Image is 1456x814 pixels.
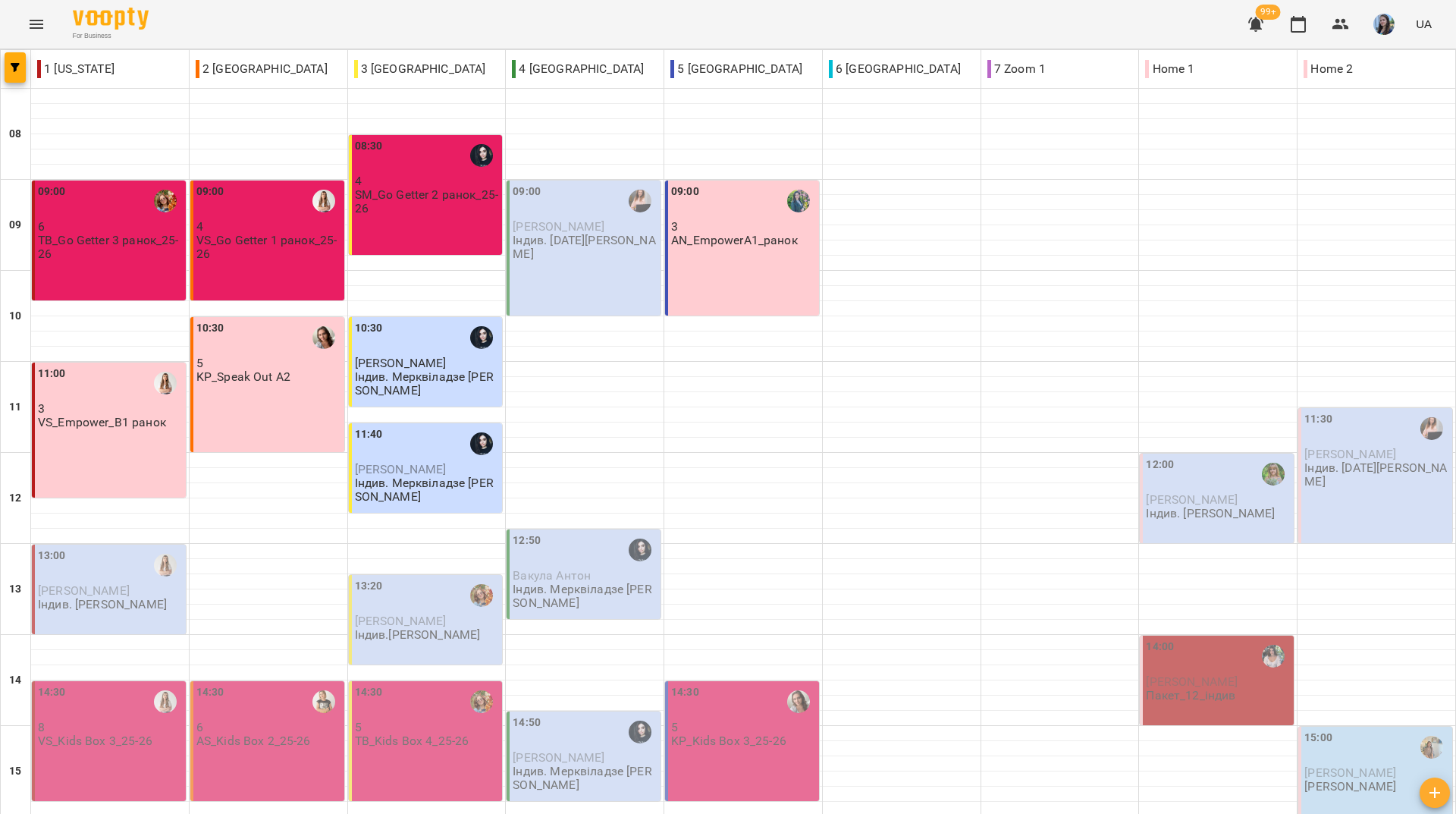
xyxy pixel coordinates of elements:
img: Коляда Юлія Алішерівна [1420,417,1443,440]
img: Михно Віта Олександрівна [312,190,335,212]
label: 12:00 [1146,457,1174,473]
span: [PERSON_NAME] [355,356,447,370]
p: Індив. [PERSON_NAME] [38,598,167,611]
p: Пакет_12_індив [1146,689,1235,702]
p: 3 [GEOGRAPHIC_DATA] [354,60,486,78]
p: Home 1 [1145,60,1194,78]
img: Пасєка Катерина Василівна [787,690,810,713]
label: 08:30 [355,138,383,155]
img: Божко Тетяна Олексіївна [470,690,493,713]
p: Індив. Мерквіладзе [PERSON_NAME] [513,583,657,609]
p: 5 [671,721,816,734]
div: Мерквіладзе Саломе Теймуразівна [470,432,493,455]
label: 15:00 [1304,730,1332,746]
label: 14:00 [1146,639,1174,655]
div: Божко Тетяна Олексіївна [154,190,177,212]
span: [PERSON_NAME] [1146,492,1238,507]
p: Home 2 [1304,60,1353,78]
p: 7 Zoom 1 [987,60,1046,78]
label: 14:30 [196,684,224,701]
p: KP_Speak Out A2 [196,370,290,383]
img: Мерквіладзе Саломе Теймуразівна [629,539,651,561]
label: 10:30 [355,320,383,337]
img: Божко Тетяна Олексіївна [470,584,493,607]
p: Індив. Мерквіладзе [PERSON_NAME] [513,765,657,791]
p: 3 [38,402,183,415]
p: 6 [GEOGRAPHIC_DATA] [829,60,961,78]
label: 14:30 [38,684,66,701]
img: Voopty Logo [73,8,149,30]
p: SM_Go Getter 2 ранок_25-26 [355,188,500,215]
label: 11:40 [355,426,383,443]
span: [PERSON_NAME] [38,583,130,598]
p: 5 [GEOGRAPHIC_DATA] [670,60,802,78]
p: AN_EmpowerA1_ранок [671,234,798,247]
p: 4 [196,220,341,233]
p: 6 [196,721,341,734]
p: TB_Kids Box 4_25-26 [355,734,469,747]
span: [PERSON_NAME] [355,462,447,476]
h6: 14 [9,672,21,689]
p: 1 [US_STATE] [37,60,115,78]
img: Шевчук Аліна Олегівна [1420,736,1443,759]
p: Індив. [DATE][PERSON_NAME] [513,234,657,260]
p: Індив. [DATE][PERSON_NAME] [1304,461,1449,488]
img: Мерквіладзе Саломе Теймуразівна [470,144,493,167]
p: 8 [38,721,183,734]
img: Михно Віта Олександрівна [154,690,177,713]
p: TB_Go Getter 3 ранок_25-26 [38,234,183,260]
h6: 15 [9,763,21,780]
img: Мерквіладзе Саломе Теймуразівна [470,326,493,349]
img: Пасєка Катерина Василівна [312,326,335,349]
p: 6 [38,220,183,233]
p: Індив. [PERSON_NAME] [1146,507,1275,520]
h6: 08 [9,126,21,143]
label: 13:00 [38,548,66,564]
img: Харченко Дар'я Вадимівна [1262,645,1285,668]
label: 12:50 [513,533,541,549]
label: 14:50 [513,715,541,731]
img: Михно Віта Олександрівна [154,372,177,394]
img: Шиленко Альона Федорівна [312,690,335,713]
p: Індив. Мерквіладзе [PERSON_NAME] [355,370,500,397]
button: UA [1410,10,1438,38]
p: 4 [GEOGRAPHIC_DATA] [512,60,644,78]
p: 5 [355,721,500,734]
img: Коляда Юлія Алішерівна [629,190,651,212]
h6: 11 [9,399,21,416]
img: Михно Віта Олександрівна [154,554,177,577]
img: Дворова Ксенія Василівна [1262,463,1285,486]
label: 11:00 [38,366,66,382]
h6: 10 [9,308,21,325]
span: Вакула Антон [513,568,591,583]
span: For Business [73,31,149,41]
label: 14:30 [671,684,699,701]
span: [PERSON_NAME] [355,614,447,628]
p: VS_Empower_B1 ранок [38,416,166,429]
label: 10:30 [196,320,224,337]
p: [PERSON_NAME] [1304,780,1396,793]
p: KP_Kids Box 3_25-26 [671,734,786,747]
h6: 12 [9,490,21,507]
label: 09:00 [196,184,224,200]
p: AS_Kids Box 2_25-26 [196,734,311,747]
span: [PERSON_NAME] [1304,765,1396,780]
h6: 13 [9,581,21,598]
img: Мерквіладзе Саломе Теймуразівна [629,721,651,743]
label: 11:30 [1304,411,1332,428]
span: [PERSON_NAME] [513,750,604,765]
